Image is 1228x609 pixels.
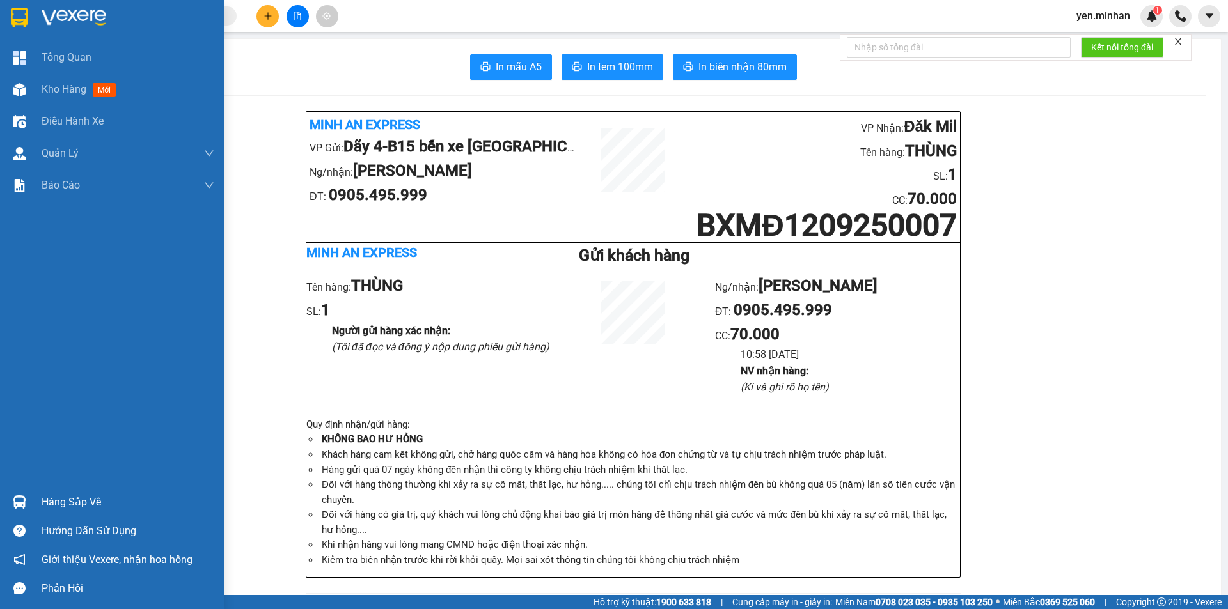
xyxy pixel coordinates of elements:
[319,553,960,568] li: Kiểm tra biên nhận trước khi rời khỏi quầy. Mọi sai xót thông tin chúng tôi không chịu trách nhiệm
[715,274,960,395] ul: CC
[572,61,582,73] span: printer
[13,553,26,566] span: notification
[319,463,960,478] li: Hàng gửi quá 07 ngày không đến nhận thì công ty không chịu trách nhiệm khi thất lạc.
[11,8,28,27] img: logo-vxr
[42,493,214,512] div: Hàng sắp về
[319,507,960,537] li: Đối với hàng có giá trị, quý khách vui lòng chủ động khai báo giá trị món hàng để thống nhất giá ...
[11,11,141,42] div: Dãy 4-B15 bến xe [GEOGRAPHIC_DATA]
[42,113,104,129] span: Điều hành xe
[876,597,993,607] strong: 0708 023 035 - 0935 103 250
[42,145,79,161] span: Quản Lý
[687,187,957,212] li: CC
[293,12,302,20] span: file-add
[687,139,957,164] li: Tên hàng:
[996,599,1000,605] span: ⚪️
[687,212,957,239] h1: BXMĐ1209250007
[480,61,491,73] span: printer
[264,12,272,20] span: plus
[319,477,960,507] li: Đối với hàng thông thường khi xảy ra sự cố mất, thất lạc, hư hỏng..... chúng tôi chỉ chịu trách n...
[322,12,331,20] span: aim
[135,91,152,109] span: SL
[687,163,957,187] li: SL:
[721,595,723,609] span: |
[1155,6,1160,15] span: 1
[343,137,618,155] b: Dãy 4-B15 bến xe [GEOGRAPHIC_DATA]
[310,135,579,159] li: VP Gửi:
[847,37,1071,58] input: Nhập số tổng đài
[1174,37,1183,46] span: close
[715,298,960,323] li: ĐT:
[329,186,427,204] b: 0905.495.999
[1091,40,1153,54] span: Kết nối tổng đài
[1153,6,1162,15] sup: 1
[11,12,31,26] span: Gửi:
[904,118,957,135] b: Đăk Mil
[730,325,780,343] b: 70.000
[148,70,166,84] span: CC :
[715,274,960,298] li: Ng/nhận:
[150,42,252,59] div: 0905495999
[42,177,80,193] span: Báo cáo
[673,54,797,80] button: printerIn biên nhận 80mm
[353,162,472,180] b: [PERSON_NAME]
[587,59,653,75] span: In tem 100mm
[204,180,214,190] span: down
[310,183,579,208] li: ĐT:
[332,341,549,353] i: (Tôi đã đọc và đồng ý nộp dung phiếu gửi hàng)
[321,301,330,319] b: 1
[150,26,252,42] div: [PERSON_NAME]
[13,525,26,537] span: question-circle
[148,67,253,85] div: 70.000
[93,83,116,97] span: mới
[42,521,214,541] div: Hướng dẫn sử dụng
[1081,37,1163,58] button: Kết nối tổng đài
[905,142,957,160] b: THÙNG
[13,179,26,192] img: solution-icon
[579,246,689,265] b: Gửi khách hàng
[732,595,832,609] span: Cung cấp máy in - giấy in:
[287,5,309,27] button: file-add
[150,11,252,26] div: Đăk Mil
[13,51,26,65] img: dashboard-icon
[698,59,787,75] span: In biên nhận 80mm
[470,54,552,80] button: printerIn mẫu A5
[322,433,423,445] strong: KHÔNG BAO HƯ HỎNG
[759,277,878,295] b: [PERSON_NAME]
[319,447,960,463] li: Khách hàng cam kết không gửi, chở hàng quốc cấm và hàng hóa không có hóa đơn chứng từ và tự chịu ...
[204,148,214,158] span: down
[306,245,417,260] b: Minh An Express
[741,365,808,377] b: NV nhận hàng :
[1105,595,1106,609] span: |
[908,190,957,208] b: 70.000
[1204,10,1215,22] span: caret-down
[656,597,711,607] strong: 1900 633 818
[319,537,960,553] li: Khi nhận hàng vui lòng mang CMND hoặc điện thoại xác nhận.
[1146,10,1158,22] img: icon-new-feature
[306,274,551,298] li: Tên hàng:
[42,579,214,598] div: Phản hồi
[687,115,957,139] li: VP Nhận:
[1175,10,1186,22] img: phone-icon
[351,277,403,295] b: THÙNG
[728,330,780,342] span: :
[835,595,993,609] span: Miền Nam
[496,59,542,75] span: In mẫu A5
[13,115,26,128] img: warehouse-icon
[741,381,829,393] i: (Kí và ghi rõ họ tên)
[42,49,91,65] span: Tổng Quan
[13,495,26,509] img: warehouse-icon
[256,5,279,27] button: plus
[734,301,832,319] b: 0905.495.999
[332,325,450,337] b: Người gửi hàng xác nhận :
[13,582,26,594] span: message
[683,61,693,73] span: printer
[42,83,86,95] span: Kho hàng
[905,194,957,206] span: :
[562,54,663,80] button: printerIn tem 100mm
[13,147,26,160] img: warehouse-icon
[1198,5,1220,27] button: caret-down
[11,93,252,109] div: Tên hàng: THÙNG ( : 1 )
[741,346,960,362] li: 10:58 [DATE]
[1157,597,1166,606] span: copyright
[1040,597,1095,607] strong: 0369 525 060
